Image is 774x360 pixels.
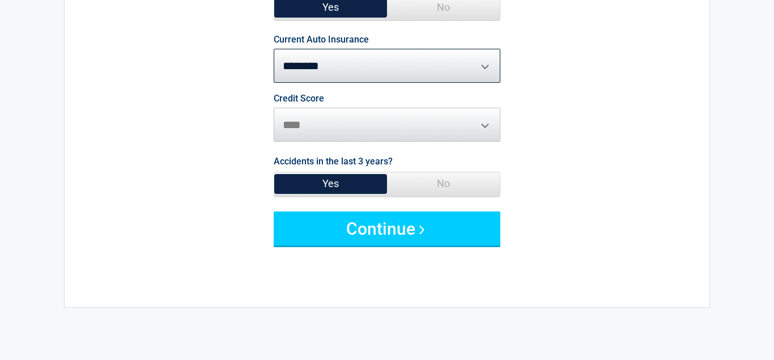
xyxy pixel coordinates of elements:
span: No [387,172,500,195]
label: Credit Score [274,94,324,103]
span: Yes [274,172,387,195]
label: Current Auto Insurance [274,35,369,44]
button: Continue [274,211,500,245]
label: Accidents in the last 3 years? [274,154,393,169]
